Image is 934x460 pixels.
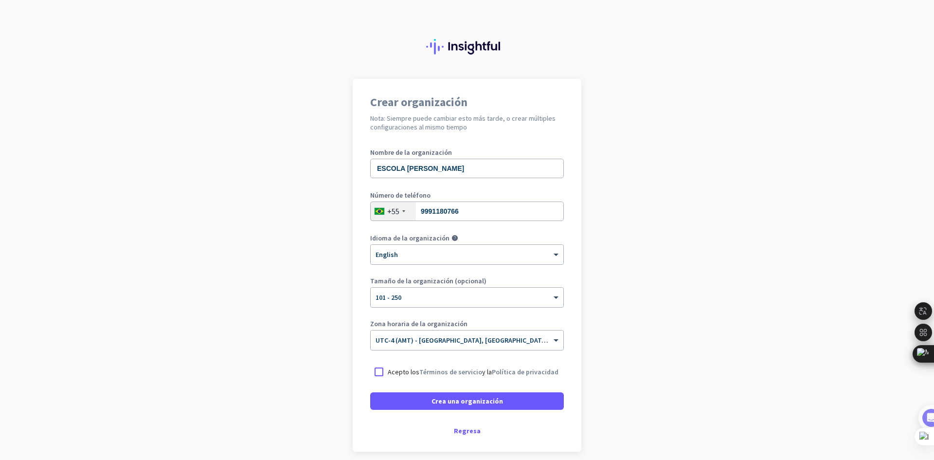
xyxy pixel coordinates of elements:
[388,367,558,377] p: Acepto los y la
[370,192,564,199] label: Número de teléfono
[370,392,564,410] button: Crea una organización
[370,277,564,284] label: Tamaño de la organización (opcional)
[419,368,482,376] a: Términos de servicio
[426,39,508,55] img: Insightful
[387,206,399,216] div: +55
[431,396,503,406] span: Crea una organización
[451,235,458,241] i: help
[370,320,564,327] label: Zona horaria de la organización
[370,149,564,156] label: Nombre de la organización
[370,114,564,131] h2: Nota: Siempre puede cambiar esto más tarde, o crear múltiples configuraciones al mismo tiempo
[370,159,564,178] input: ¿Cuál es el nombre de su empresa?
[370,427,564,434] div: Regresa
[370,235,449,241] label: Idioma de la organización
[370,202,564,221] input: 11 2345-6789
[370,96,564,108] h1: Crear organización
[492,368,558,376] a: Política de privacidad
